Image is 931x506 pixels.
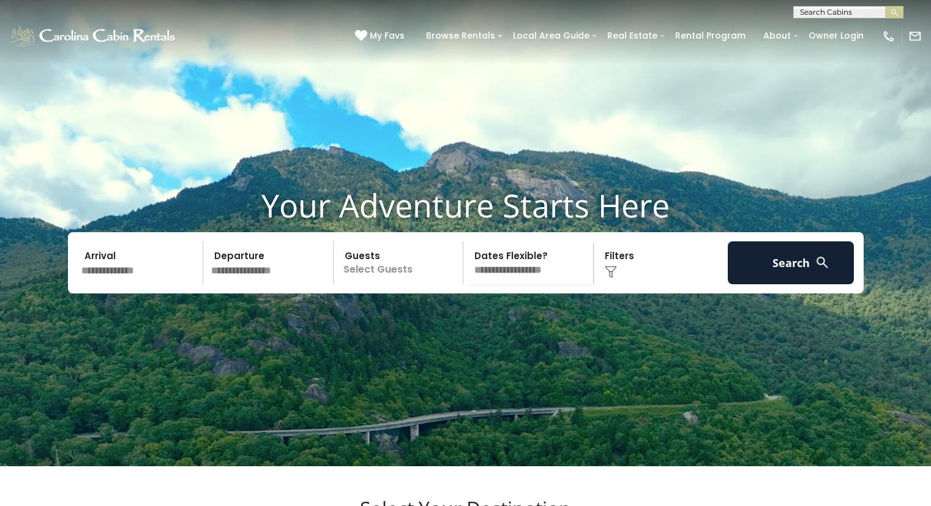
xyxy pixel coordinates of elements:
h1: Your Adventure Starts Here [9,186,922,224]
p: Select Guests [337,241,463,284]
a: About [757,26,797,45]
button: Search [728,241,854,284]
a: Rental Program [669,26,752,45]
a: Real Estate [601,26,664,45]
a: Local Area Guide [507,26,596,45]
img: search-regular-white.png [815,255,830,270]
a: My Favs [355,29,408,43]
a: Browse Rentals [420,26,501,45]
a: Owner Login [802,26,870,45]
span: My Favs [370,29,405,42]
img: mail-regular-white.png [908,29,922,43]
img: White-1-1-2.png [9,24,179,48]
img: filter--v1.png [605,266,617,278]
img: phone-regular-white.png [882,29,895,43]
